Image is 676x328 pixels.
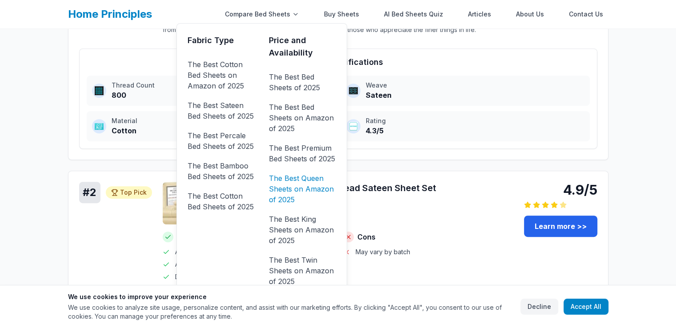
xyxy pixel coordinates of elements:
[68,8,152,20] a: Home Principles
[366,116,584,125] div: Rating
[269,141,336,166] a: The Best Premium Bed Sheets of 2025
[175,260,248,269] span: Affordable quality option
[511,5,549,23] a: About Us
[188,57,255,93] a: The Best Cotton Bed Sheets on Amazon of 2025
[269,212,336,248] a: The Best King Sheets on Amazon of 2025
[220,5,304,23] div: Compare Bed Sheets
[188,189,255,214] a: The Best Cotton Bed Sheets of 2025
[188,98,255,123] a: The Best Sateen Bed Sheets of 2025
[524,182,597,198] div: 4.9/5
[366,81,584,90] div: Weave
[349,122,358,131] img: Rating
[87,56,590,68] h4: Product Specifications
[564,5,608,23] a: Contact Us
[163,232,333,242] h4: Pros
[349,86,358,95] img: Weave
[95,122,104,131] img: Material
[524,216,597,237] a: Learn more >>
[163,182,205,224] img: Chateau Home Cotton 400 Thread Sateen Sheet Set - Cotton product image
[343,232,513,242] h4: Cons
[269,70,336,95] a: The Best Bed Sheets of 2025
[120,188,147,197] span: Top Pick
[269,34,336,59] h3: Price and Availability
[112,125,330,136] div: Cotton
[112,81,330,90] div: Thread Count
[463,5,496,23] a: Articles
[520,299,558,315] button: Decline
[175,272,276,281] span: Deep pocket design for secure fit
[212,182,513,194] h3: Chateau Home Cotton 400 Thread Sateen Sheet Set
[188,159,255,184] a: The Best Bamboo Bed Sheets of 2025
[68,292,513,301] h3: We use cookies to improve your experience
[269,100,336,136] a: The Best Bed Sheets on Amazon of 2025
[95,86,104,95] img: Thread Count
[112,116,330,125] div: Material
[269,171,336,207] a: The Best Queen Sheets on Amazon of 2025
[112,90,330,100] div: 800
[379,5,448,23] a: AI Bed Sheets Quiz
[319,5,364,23] a: Buy Sheets
[356,248,410,256] span: May vary by batch
[188,34,255,47] h3: Fabric Type
[68,303,513,321] p: We use cookies to analyze site usage, personalize content, and assist with our marketing efforts....
[366,125,584,136] div: 4.3/5
[175,248,264,256] span: Advanced cooling technology
[366,90,584,100] div: Sateen
[188,128,255,153] a: The Best Percale Bed Sheets of 2025
[269,253,336,288] a: The Best Twin Sheets on Amazon of 2025
[564,299,608,315] button: Accept All
[79,182,100,203] div: # 2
